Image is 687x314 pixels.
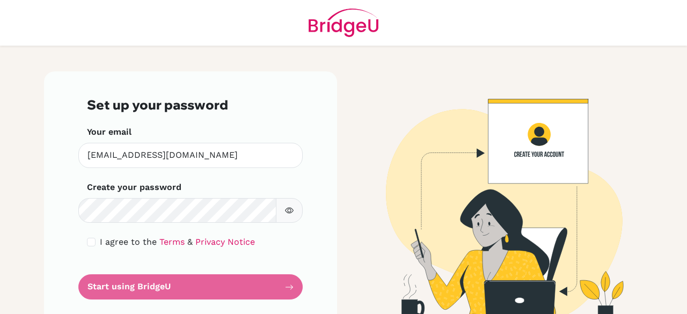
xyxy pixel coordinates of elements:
span: & [187,237,193,247]
h3: Set up your password [87,97,294,113]
label: Your email [87,126,131,138]
input: Insert your email* [78,143,303,168]
a: Terms [159,237,185,247]
span: I agree to the [100,237,157,247]
a: Privacy Notice [195,237,255,247]
label: Create your password [87,181,181,194]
